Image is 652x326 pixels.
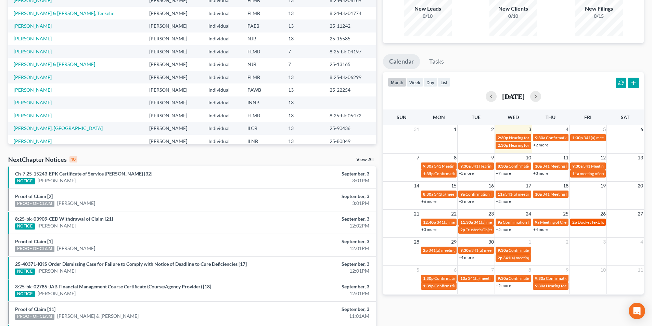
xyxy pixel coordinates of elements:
[144,83,203,96] td: [PERSON_NAME]
[203,45,242,58] td: Individual
[38,177,76,184] a: [PERSON_NAME]
[496,199,511,204] a: +2 more
[423,248,428,253] span: 2p
[542,192,598,197] span: 341 Meeting [PERSON_NAME]
[433,114,445,120] span: Mon
[421,199,436,204] a: +6 more
[404,5,452,13] div: New Leads
[14,100,52,105] a: [PERSON_NAME]
[14,138,52,144] a: [PERSON_NAME]
[505,192,608,197] span: 341(a) meeting for [PERSON_NAME] & [PERSON_NAME]
[423,192,433,197] span: 8:30a
[584,135,650,140] span: 341(a) meeting for [PERSON_NAME]
[453,154,457,162] span: 8
[450,210,457,218] span: 22
[540,220,616,225] span: Meeting of Creditors for [PERSON_NAME]
[637,182,644,190] span: 20
[533,227,548,232] a: +4 more
[450,238,457,246] span: 29
[203,71,242,83] td: Individual
[546,283,636,288] span: Hearing for [PERSON_NAME] & [PERSON_NAME]
[144,45,203,58] td: [PERSON_NAME]
[490,125,495,133] span: 2
[488,182,495,190] span: 16
[283,83,324,96] td: 13
[460,220,473,225] span: 11:30a
[489,5,537,13] div: New Clients
[459,171,474,176] a: +5 more
[602,238,606,246] span: 3
[509,248,586,253] span: Confirmation hearing for [PERSON_NAME]
[562,182,569,190] span: 18
[498,164,508,169] span: 8:30a
[572,164,583,169] span: 9:30a
[453,266,457,274] span: 6
[423,54,450,69] a: Tasks
[256,283,369,290] div: September, 3
[546,276,624,281] span: Confirmation hearing for [PERSON_NAME]
[15,178,35,184] div: NOTICE
[565,238,569,246] span: 2
[324,45,376,58] td: 8:25-bk-04197
[14,10,114,16] a: [PERSON_NAME] & [PERSON_NAME], Teekelie
[324,7,376,19] td: 8:24-bk-01774
[144,135,203,147] td: [PERSON_NAME]
[423,220,436,225] span: 12:40p
[637,154,644,162] span: 13
[14,125,103,131] a: [PERSON_NAME], [GEOGRAPHIC_DATA]
[562,210,569,218] span: 25
[450,182,457,190] span: 15
[14,49,52,54] a: [PERSON_NAME]
[434,171,549,176] span: Confirmation Hearing for [PERSON_NAME] & [PERSON_NAME]
[498,276,508,281] span: 9:30a
[600,154,606,162] span: 12
[640,125,644,133] span: 6
[283,71,324,83] td: 13
[38,222,76,229] a: [PERSON_NAME]
[498,135,508,140] span: 2:30p
[283,122,324,135] td: 13
[242,32,283,45] td: NJB
[38,268,76,274] a: [PERSON_NAME]
[509,164,581,169] span: Confirmation Hearing [PERSON_NAME]
[413,182,420,190] span: 14
[256,216,369,222] div: September, 3
[423,78,437,87] button: day
[460,192,465,197] span: 9a
[324,71,376,83] td: 8:25-bk-06299
[256,268,369,274] div: 12:01PM
[471,248,537,253] span: 341(a) meeting for [PERSON_NAME]
[416,266,420,274] span: 5
[242,71,283,83] td: FLMB
[471,164,576,169] span: 341 Hearing for [PERSON_NAME], [GEOGRAPHIC_DATA]
[460,276,467,281] span: 10a
[640,238,644,246] span: 4
[575,13,623,19] div: 0/15
[525,154,532,162] span: 10
[14,61,95,67] a: [PERSON_NAME] & [PERSON_NAME]
[14,87,52,93] a: [PERSON_NAME]
[498,192,504,197] span: 11a
[397,114,407,120] span: Sun
[144,7,203,19] td: [PERSON_NAME]
[602,125,606,133] span: 5
[503,255,605,260] span: 341(a) meeting for [PERSON_NAME] & [PERSON_NAME]
[535,192,542,197] span: 10a
[256,290,369,297] div: 12:01PM
[324,122,376,135] td: 25-90436
[203,96,242,109] td: Individual
[565,125,569,133] span: 4
[535,164,542,169] span: 10a
[535,276,545,281] span: 9:30a
[256,193,369,200] div: September, 3
[584,114,591,120] span: Fri
[498,143,508,148] span: 2:30p
[203,135,242,147] td: Individual
[502,93,525,100] h2: [DATE]
[324,109,376,122] td: 8:25-bk-05472
[15,216,113,222] a: 8:25-bk-03909-CED Withdrawal of Claim [21]
[15,193,53,199] a: Proof of Claim [2]
[572,135,583,140] span: 1:30p
[413,125,420,133] span: 31
[242,19,283,32] td: PAEB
